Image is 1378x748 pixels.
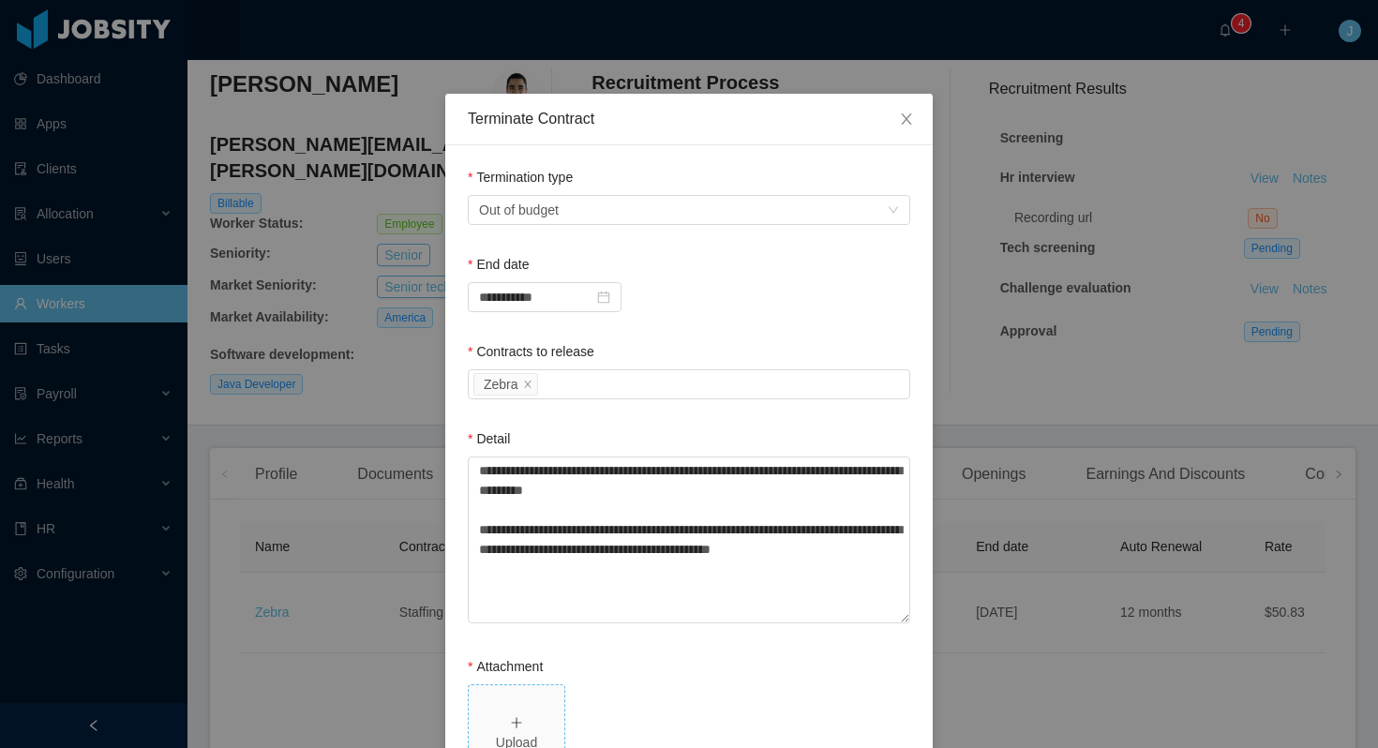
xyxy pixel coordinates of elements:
[468,431,510,446] label: Detail
[597,291,610,304] i: icon: calendar
[899,112,914,127] i: icon: close
[468,659,543,674] label: Attachment
[542,374,552,396] input: Contracts to release
[523,380,532,391] i: icon: close
[468,456,910,623] textarea: Detail
[880,94,933,146] button: Close
[468,109,910,129] div: Terminate Contract
[510,716,523,729] i: icon: plus
[473,373,538,396] li: Zebra
[479,196,559,224] span: Out of budget
[484,374,518,395] div: Zebra
[468,170,573,185] label: Termination type
[468,344,594,359] label: Contracts to release
[888,204,899,217] i: icon: down
[468,257,530,272] label: End date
